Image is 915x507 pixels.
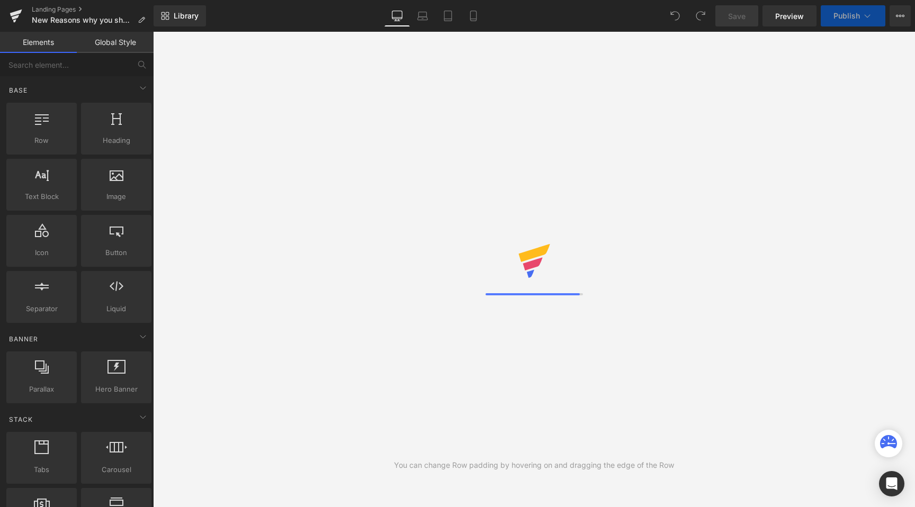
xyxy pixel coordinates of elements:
span: Image [84,191,148,202]
span: New Reasons why you should wear Compression Socks (2024) [32,16,133,24]
span: Library [174,11,199,21]
span: Text Block [10,191,74,202]
span: Tabs [10,464,74,475]
span: Separator [10,303,74,314]
a: Global Style [77,32,154,53]
span: Button [84,247,148,258]
span: Liquid [84,303,148,314]
span: Base [8,85,29,95]
span: Row [10,135,74,146]
span: Icon [10,247,74,258]
a: Mobile [461,5,486,26]
span: Stack [8,414,34,424]
a: Landing Pages [32,5,154,14]
a: Preview [762,5,817,26]
span: Heading [84,135,148,146]
span: Save [728,11,746,22]
div: You can change Row padding by hovering on and dragging the edge of the Row [394,459,674,471]
button: More [890,5,911,26]
span: Parallax [10,384,74,395]
span: Hero Banner [84,384,148,395]
span: Banner [8,334,39,344]
button: Undo [665,5,686,26]
span: Preview [775,11,804,22]
span: Publish [833,12,860,20]
div: Open Intercom Messenger [879,471,904,496]
button: Redo [690,5,711,26]
span: Carousel [84,464,148,475]
button: Publish [821,5,885,26]
a: New Library [154,5,206,26]
a: Desktop [384,5,410,26]
a: Laptop [410,5,435,26]
a: Tablet [435,5,461,26]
